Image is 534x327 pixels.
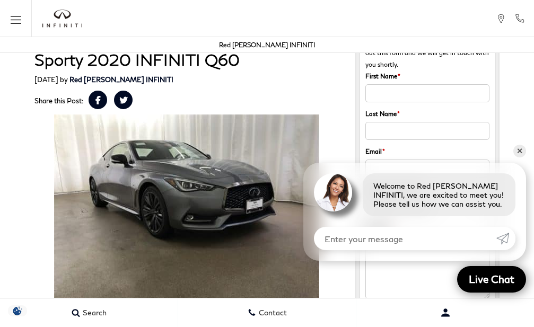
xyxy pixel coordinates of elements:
label: First Name [365,70,400,82]
span: by [60,75,68,84]
span: Live Chat [463,272,520,286]
a: Red [PERSON_NAME] INFINITI [69,75,173,84]
img: Opt-Out Icon [5,305,30,316]
img: Agent profile photo [314,173,352,211]
a: Red [PERSON_NAME] INFINITI [219,41,315,49]
span: We would love to hear from you! Please fill out this form and we will get in touch with you shortly. [365,37,489,68]
section: Click to Open Cookie Consent Modal [5,305,30,316]
input: Enter your message [314,227,496,250]
span: Search [80,308,107,317]
h1: Enjoy All Weather [US_STATE][GEOGRAPHIC_DATA] Cruising With a Sporty 2020 INFINITI Q60 [34,16,339,68]
img: INFINITI [42,10,82,28]
button: Open user profile menu [356,299,534,326]
a: Live Chat [457,266,526,293]
div: Welcome to Red [PERSON_NAME] INFINITI, we are excited to meet you! Please tell us how we can assi... [363,173,515,216]
label: Email [365,145,385,157]
div: Share this Post: [34,91,339,114]
span: Contact [256,308,287,317]
span: [DATE] [34,75,58,84]
label: Last Name [365,108,400,119]
img: 2020 INFINITI Q60 coupe available [54,114,319,313]
a: infiniti [42,10,82,28]
a: Submit [496,227,515,250]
